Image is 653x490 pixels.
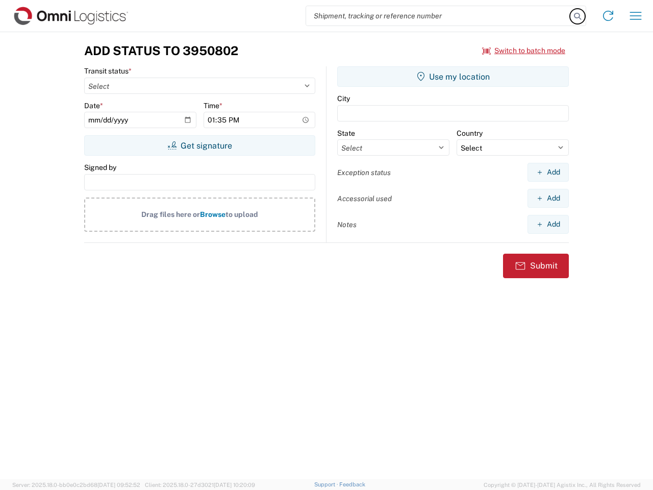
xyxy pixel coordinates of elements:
[314,481,340,487] a: Support
[457,129,483,138] label: Country
[484,480,641,489] span: Copyright © [DATE]-[DATE] Agistix Inc., All Rights Reserved
[225,210,258,218] span: to upload
[528,215,569,234] button: Add
[145,482,255,488] span: Client: 2025.18.0-27d3021
[339,481,365,487] a: Feedback
[84,66,132,76] label: Transit status
[306,6,570,26] input: Shipment, tracking or reference number
[482,42,565,59] button: Switch to batch mode
[337,194,392,203] label: Accessorial used
[12,482,140,488] span: Server: 2025.18.0-bb0e0c2bd68
[214,482,255,488] span: [DATE] 10:20:09
[337,94,350,103] label: City
[84,163,116,172] label: Signed by
[200,210,225,218] span: Browse
[84,101,103,110] label: Date
[97,482,140,488] span: [DATE] 09:52:52
[337,220,357,229] label: Notes
[84,43,238,58] h3: Add Status to 3950802
[337,66,569,87] button: Use my location
[503,254,569,278] button: Submit
[204,101,222,110] label: Time
[141,210,200,218] span: Drag files here or
[337,129,355,138] label: State
[337,168,391,177] label: Exception status
[528,163,569,182] button: Add
[84,135,315,156] button: Get signature
[528,189,569,208] button: Add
